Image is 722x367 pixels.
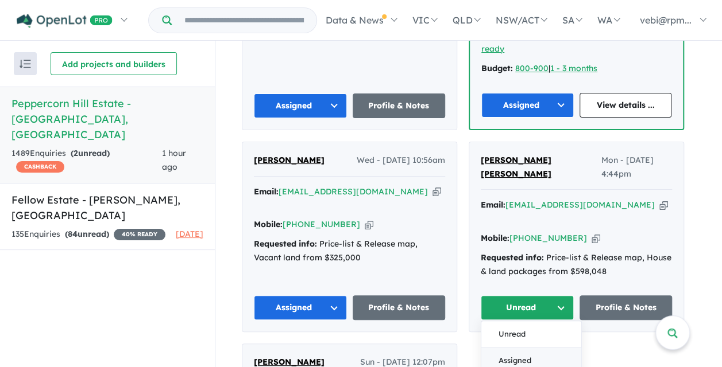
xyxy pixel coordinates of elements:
button: Unread [481,295,574,320]
strong: Mobile: [254,219,283,229]
strong: Budget: [481,63,513,73]
span: [PERSON_NAME] [254,357,325,367]
a: Profile & Notes [353,295,446,320]
span: [PERSON_NAME] [254,155,325,165]
button: Copy [659,199,668,211]
a: 800-900 [515,63,549,73]
a: [PHONE_NUMBER] [509,233,587,243]
span: Wed - [DATE] 10:56am [357,154,445,167]
span: 1 hour ago [161,148,186,172]
button: Copy [592,232,600,244]
button: Assigned [481,93,574,118]
input: Try estate name, suburb, builder or developer [174,8,314,33]
button: Unread [481,322,581,348]
strong: ( unread) [65,229,109,239]
div: | [481,62,671,76]
span: vebi@rpm... [640,14,692,26]
a: [PERSON_NAME] [PERSON_NAME] [481,154,601,181]
a: [EMAIL_ADDRESS][DOMAIN_NAME] [505,200,655,210]
div: Price-list & Release map, House & land packages from $598,048 [481,251,672,279]
strong: Requested info: [481,252,544,263]
strong: Requested info: [254,239,317,249]
img: sort.svg [20,60,31,68]
a: [EMAIL_ADDRESS][DOMAIN_NAME] [279,186,428,197]
a: 1 - 3 months [550,63,597,73]
span: Mon - [DATE] 4:44pm [601,154,672,181]
button: Assigned [254,93,347,118]
span: 40 % READY [114,229,165,240]
a: [PHONE_NUMBER] [283,219,360,229]
span: [DATE] [176,229,203,239]
strong: Email: [481,200,505,210]
img: Openlot PRO Logo White [17,14,113,28]
span: 2 [74,148,78,158]
button: Copy [433,186,441,198]
a: Profile & Notes [580,295,673,320]
button: Copy [365,218,373,231]
a: [PERSON_NAME] [254,154,325,167]
strong: Email: [254,186,279,197]
button: Assigned [254,295,347,320]
div: Price-list & Release map, Vacant land from $325,000 [254,237,445,265]
h5: Fellow Estate - [PERSON_NAME] , [GEOGRAPHIC_DATA] [11,192,203,223]
h5: Peppercorn Hill Estate - [GEOGRAPHIC_DATA] , [GEOGRAPHIC_DATA] [11,96,203,142]
button: Add projects and builders [51,52,177,75]
span: CASHBACK [16,161,64,173]
div: 1489 Enquir ies [11,147,161,174]
strong: Mobile: [481,233,509,243]
span: 84 [68,229,78,239]
div: 135 Enquir ies [11,228,165,241]
a: View details ... [580,93,672,118]
span: [PERSON_NAME] [PERSON_NAME] [481,155,551,179]
a: Profile & Notes [353,93,446,118]
strong: ( unread) [71,148,110,158]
